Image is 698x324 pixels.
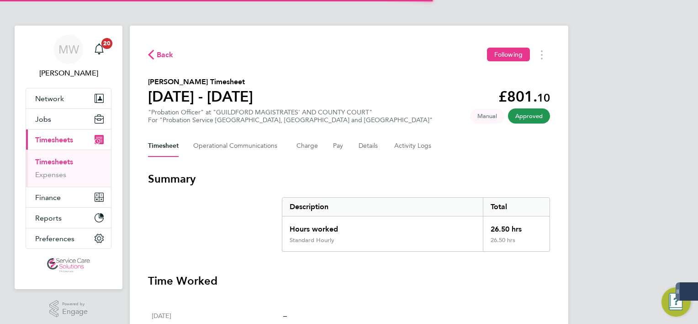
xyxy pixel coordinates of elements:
div: Hours worked [282,216,483,237]
button: Charge [296,135,318,157]
h3: Summary [148,172,550,186]
button: Preferences [26,228,111,248]
div: 26.50 hrs [483,237,550,251]
div: Timesheets [26,150,111,187]
span: Network [35,94,64,103]
div: "Probation Officer" at "GUILDFORD MAGISTRATES' AND COUNTY COURT" [148,108,433,124]
span: Powered by [62,300,88,308]
span: Back [157,49,174,60]
button: Timesheet [148,135,179,157]
button: Timesheets Menu [534,48,550,62]
button: Jobs [26,109,111,129]
h2: [PERSON_NAME] Timesheet [148,76,253,87]
span: Mark White [26,68,111,79]
div: [DATE] [152,310,283,321]
span: Reports [35,214,62,222]
img: servicecare-logo-retina.png [47,258,90,273]
div: Summary [282,197,550,252]
div: Standard Hourly [290,237,334,244]
button: Operational Communications [193,135,282,157]
a: MW[PERSON_NAME] [26,35,111,79]
a: Powered byEngage [49,300,88,318]
span: 20 [101,38,112,49]
span: Preferences [35,234,74,243]
button: Reports [26,208,111,228]
nav: Main navigation [15,26,122,289]
div: 26.50 hrs [483,216,550,237]
button: Details [359,135,380,157]
a: Go to home page [26,258,111,273]
button: Activity Logs [394,135,433,157]
span: MW [58,43,79,55]
span: This timesheet was manually created. [470,108,504,124]
span: Timesheets [35,135,73,144]
button: Back [148,49,174,60]
span: This timesheet has been approved. [508,108,550,124]
a: Timesheets [35,157,73,166]
h3: Time Worked [148,274,550,288]
span: 10 [537,91,550,104]
button: Pay [333,135,344,157]
span: Engage [62,308,88,316]
button: Network [26,88,111,108]
button: Following [487,48,530,61]
button: Timesheets [26,130,111,150]
button: Engage Resource Center [661,287,691,317]
span: – [283,311,287,320]
app-decimal: £801. [498,88,550,105]
button: Finance [26,187,111,207]
div: Description [282,198,483,216]
span: Jobs [35,115,51,124]
div: For "Probation Service [GEOGRAPHIC_DATA], [GEOGRAPHIC_DATA] and [GEOGRAPHIC_DATA]" [148,116,433,124]
span: Following [494,50,523,59]
a: 20 [90,35,108,64]
h1: [DATE] - [DATE] [148,87,253,106]
span: Finance [35,193,61,202]
div: Total [483,198,550,216]
a: Expenses [35,170,66,179]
